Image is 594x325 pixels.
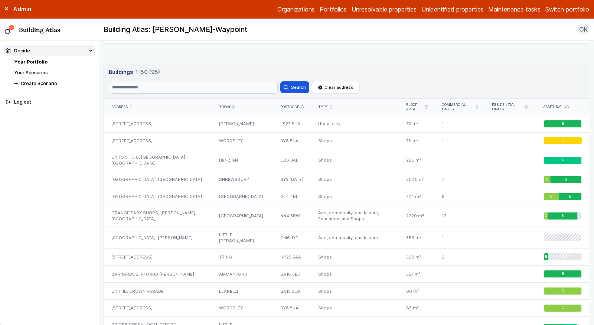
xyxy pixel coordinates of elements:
[104,205,589,227] a: GRANGE PARK SHOPS, [PERSON_NAME][GEOGRAPHIC_DATA][GEOGRAPHIC_DATA]NN4 5DWArts, community, and lei...
[561,214,564,218] span: B
[311,227,399,249] div: Arts, community, and leisure
[104,283,212,300] div: UNIT 1B, CROWN PARADE
[212,116,273,132] div: [PERSON_NAME]
[212,171,273,188] div: SHREWSBURY
[273,149,311,171] div: LL16 3AL
[273,227,311,249] div: CM6 1YE
[104,266,589,283] a: BARNARDOS, FFORDD [PERSON_NAME]AMMANFORDSA18 3EDShops327 m²1B
[399,132,435,149] div: 78 m²
[104,205,212,227] div: GRANGE PARK SHOPS, [PERSON_NAME][GEOGRAPHIC_DATA]
[562,272,564,276] span: B
[104,171,212,188] div: [GEOGRAPHIC_DATA], [GEOGRAPHIC_DATA]
[212,283,273,300] div: LLANELLI
[545,5,589,14] button: Switch portfolio
[111,105,205,110] div: Address
[399,248,435,266] div: 320 m²
[577,23,589,35] button: OK
[435,132,485,149] div: 1
[399,149,435,171] div: 226 m²
[212,188,273,205] div: [GEOGRAPHIC_DATA]
[561,139,564,143] span: D
[273,283,311,300] div: SA15 3LG
[104,171,589,188] a: [GEOGRAPHIC_DATA], [GEOGRAPHIC_DATA]SHREWSBURYSY3 [DATE]Shops2040 m²7CB
[311,266,399,283] div: Shops
[435,188,485,205] div: 5
[14,59,48,65] a: Your Portfolio
[212,205,273,227] div: [GEOGRAPHIC_DATA]
[550,194,552,199] span: C
[311,116,399,132] div: Hospitality
[435,171,485,188] div: 7
[561,306,564,311] span: C
[219,105,266,110] div: Town
[104,149,589,171] a: UNITS 5 TO 6, [GEOGRAPHIC_DATA], [GEOGRAPHIC_DATA]DENBIGHLL16 3ALShops226 m²1A
[212,248,273,266] div: TRING
[435,116,485,132] div: 1
[561,158,564,163] span: A
[104,300,212,317] div: [STREET_ADDRESS]
[5,25,14,35] img: main-0bbd2752.svg
[104,266,212,283] div: BARNARDOS, FFORDD [PERSON_NAME]
[435,205,485,227] div: 12
[104,188,589,205] a: [GEOGRAPHIC_DATA], [GEOGRAPHIC_DATA][GEOGRAPHIC_DATA]GL4 4BLShops724 m²5CB
[104,25,247,35] h2: Building Atlas: [PERSON_NAME]-Waypoint
[212,266,273,283] div: AMMANFORD
[320,5,347,14] a: Portfolios
[399,283,435,300] div: 66 m²
[104,132,212,149] div: [STREET_ADDRESS]
[212,149,273,171] div: DENBIGH
[273,132,311,149] div: DY8 5NA
[352,5,417,14] a: Unresolvable properties
[546,177,548,182] span: C
[312,81,360,94] button: Clear address
[318,105,392,110] div: Type
[435,248,485,266] div: 2
[311,132,399,149] div: Shops
[421,5,484,14] a: Unidentified properties
[109,68,584,76] h3: Buildings
[561,289,564,293] span: C
[104,227,589,249] a: [GEOGRAPHIC_DATA], [PERSON_NAME]LITTLE [PERSON_NAME]CM6 1YEArts, community, and leisure359 m²1
[277,5,315,14] a: Organizations
[399,227,435,249] div: 359 m²
[569,194,571,199] span: B
[104,248,589,266] a: [STREET_ADDRESS]TRINGHP23 5AAShops320 m²2B
[399,266,435,283] div: 327 m²
[136,68,160,76] span: 1-50 (95)
[435,149,485,171] div: 1
[273,116,311,132] div: LS27 8HA
[311,283,399,300] div: Shops
[488,5,541,14] a: Maintenance tasks
[104,300,589,317] a: [STREET_ADDRESS]WORDSLEYDY8 5NAShops85 m²1C
[212,227,273,249] div: LITTLE [PERSON_NAME]
[544,214,547,218] span: C
[273,205,311,227] div: NN4 5DW
[14,70,48,75] a: Your Scenarios
[280,105,304,110] div: Postcode
[4,97,95,108] button: Log out
[273,171,311,188] div: SY3 [DATE]
[311,188,399,205] div: Shops
[12,78,95,89] button: Create Scenario
[104,116,212,132] div: [STREET_ADDRESS]
[442,103,478,112] div: Commercial units
[273,248,311,266] div: HP23 5AA
[212,132,273,149] div: WORDSLEY
[273,300,311,317] div: DY8 5NA
[273,266,311,283] div: SA18 3ED
[399,188,435,205] div: 724 m²
[565,177,567,182] span: B
[311,248,399,266] div: Shops
[104,188,212,205] div: [GEOGRAPHIC_DATA], [GEOGRAPHIC_DATA]
[435,283,485,300] div: 1
[212,300,273,317] div: WORDSLEY
[104,116,589,132] a: [STREET_ADDRESS][PERSON_NAME]LS27 8HAHospitality70 m²1B
[399,116,435,132] div: 70 m²
[6,47,30,54] div: Decide
[311,171,399,188] div: Shops
[579,25,588,34] span: OK
[4,45,95,56] summary: Decide
[104,283,589,300] a: UNIT 1B, CROWN PARADELLANELLISA15 3LGShops66 m²1C
[311,300,399,317] div: Shops
[399,171,435,188] div: 2040 m²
